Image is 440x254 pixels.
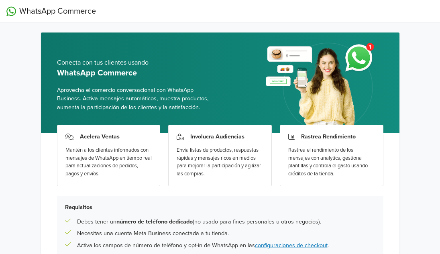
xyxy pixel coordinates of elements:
[77,217,321,226] p: Debes tener un (no usado para fines personales u otros negocios).
[57,68,214,78] h5: WhatsApp Commerce
[19,5,96,17] span: WhatsApp Commerce
[255,242,328,249] a: configuraciones de checkout
[80,133,120,140] h3: Acelera Ventas
[116,218,193,225] b: número de teléfono dedicado
[301,133,356,140] h3: Rastrea Rendimiento
[77,241,329,250] p: Activa los campos de número de teléfono y opt-in de WhatsApp en las .
[57,59,214,67] h5: Conecta con tus clientes usando
[57,86,214,112] span: Aprovecha el comercio conversacional con WhatsApp Business. Activa mensajes automáticos, muestra ...
[177,146,263,178] div: Envía listas de productos, respuestas rápidas y mensajes ricos en medios para mejorar la particip...
[65,204,375,211] h5: Requisitos
[65,146,152,178] div: Mantén a los clientes informados con mensajes de WhatsApp en tiempo real para actualizaciones de ...
[288,146,375,178] div: Rastrea el rendimiento de los mensajes con analytics, gestiona plantillas y controla el gasto usa...
[77,229,229,238] p: Necesitas una cuenta Meta Business conectada a tu tienda.
[190,133,244,140] h3: Involucra Audiencias
[259,38,383,133] img: whatsapp_setup_banner
[6,6,16,16] img: WhatsApp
